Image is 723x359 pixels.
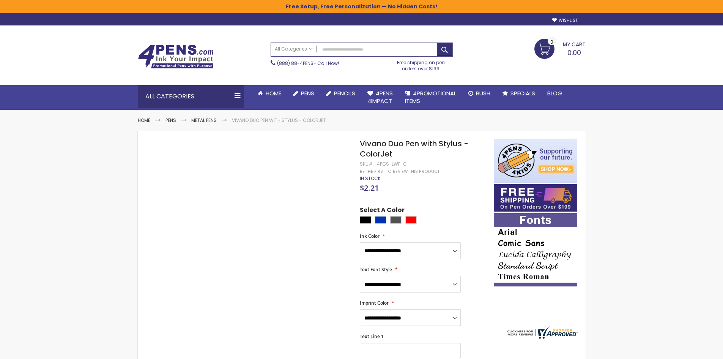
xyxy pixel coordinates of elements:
a: Wishlist [552,17,578,23]
a: Be the first to review this product [360,169,439,174]
span: Ink Color [360,233,380,239]
span: Specials [510,89,535,97]
span: Home [266,89,281,97]
a: Specials [496,85,541,102]
div: Blue [375,216,386,224]
li: Vivano Duo Pen with Stylus - ColorJet [232,117,326,123]
div: All Categories [138,85,244,108]
img: 4pens.com widget logo [506,326,578,339]
div: Black [360,216,371,224]
span: Rush [476,89,490,97]
a: (888) 88-4PENS [277,60,313,66]
a: Pencils [320,85,361,102]
img: Free shipping on orders over $199 [494,184,577,212]
span: $2.21 [360,183,379,193]
span: Vivano Duo Pen with Stylus - ColorJet [360,138,468,159]
span: 0 [550,38,553,46]
span: 0.00 [567,48,581,57]
span: Blog [547,89,562,97]
span: - Call Now! [277,60,339,66]
span: 4PROMOTIONAL ITEMS [405,89,456,105]
div: Red [405,216,417,224]
span: In stock [360,175,381,182]
img: 4Pens Custom Pens and Promotional Products [138,44,214,69]
div: 4PGS-LWF-C [377,161,407,167]
span: Text Line 1 [360,333,384,340]
a: Pens [287,85,320,102]
span: Select A Color [360,206,405,216]
a: Blog [541,85,568,102]
a: Home [252,85,287,102]
div: Free shipping on pen orders over $199 [389,57,453,72]
a: Metal Pens [191,117,217,123]
img: 4pens 4 kids [494,139,577,183]
div: Gunmetal [390,216,402,224]
span: 4Pens 4impact [367,89,393,105]
a: 4pens.com certificate URL [506,334,578,340]
span: Imprint Color [360,300,389,306]
span: All Categories [275,46,313,52]
img: font-personalization-examples [494,213,577,286]
a: Home [138,117,150,123]
a: All Categories [271,43,317,55]
span: Text Font Style [360,266,392,273]
span: Pencils [334,89,355,97]
a: Pens [165,117,176,123]
a: Rush [462,85,496,102]
a: 4PROMOTIONALITEMS [399,85,462,110]
div: Availability [360,176,381,182]
span: Pens [301,89,314,97]
a: 0.00 0 [534,39,586,58]
a: 4Pens4impact [361,85,399,110]
strong: SKU [360,161,374,167]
